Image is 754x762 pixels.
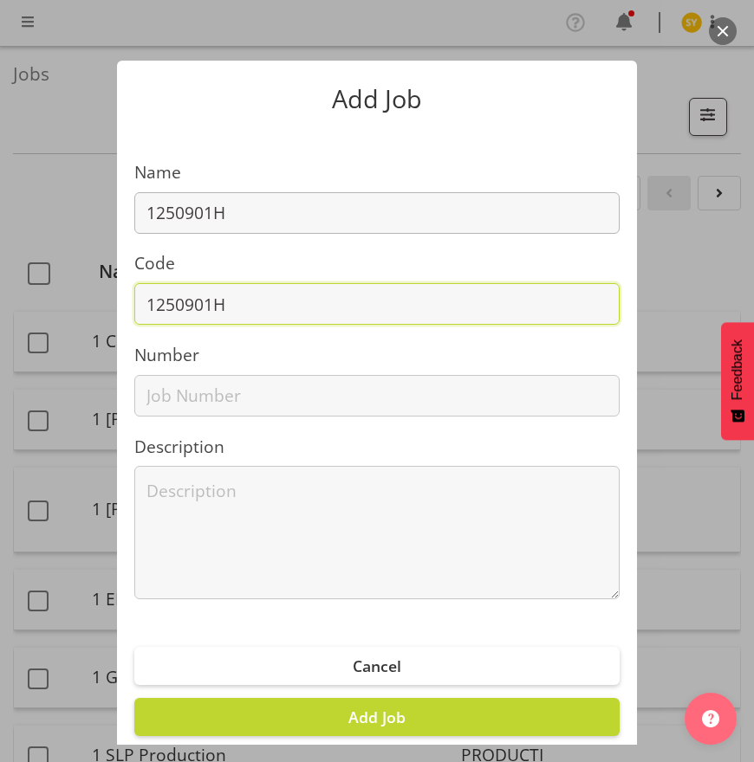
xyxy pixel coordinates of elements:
[134,160,620,185] label: Name
[702,710,719,727] img: help-xxl-2.png
[134,375,620,417] input: Job Number
[134,647,620,685] button: Cancel
[134,87,620,112] p: Add Job
[134,283,620,325] input: Job Code
[353,655,401,676] span: Cancel
[348,707,406,727] span: Add Job
[730,339,745,400] span: Feedback
[134,343,620,368] label: Number
[134,698,620,736] button: Add Job
[134,251,620,276] label: Code
[721,322,754,440] button: Feedback - Show survey
[134,435,620,460] label: Description
[134,192,620,234] input: Job Name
